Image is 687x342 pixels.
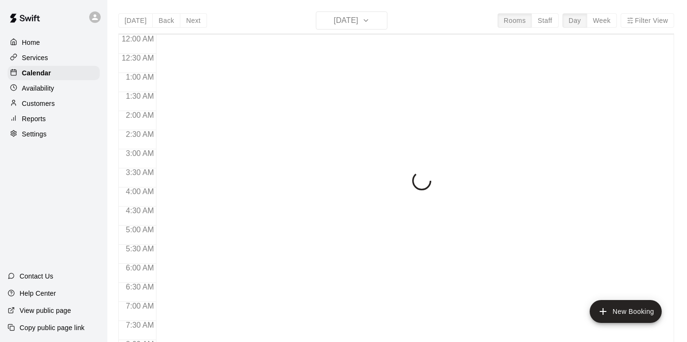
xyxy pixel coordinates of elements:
[124,321,156,329] span: 7:30 AM
[22,129,47,139] p: Settings
[124,226,156,234] span: 5:00 AM
[8,112,100,126] a: Reports
[124,302,156,310] span: 7:00 AM
[124,73,156,81] span: 1:00 AM
[8,51,100,65] a: Services
[22,99,55,108] p: Customers
[8,35,100,50] a: Home
[22,114,46,124] p: Reports
[20,271,53,281] p: Contact Us
[124,207,156,215] span: 4:30 AM
[124,283,156,291] span: 6:30 AM
[124,92,156,100] span: 1:30 AM
[8,96,100,111] a: Customers
[20,289,56,298] p: Help Center
[124,149,156,157] span: 3:00 AM
[20,306,71,315] p: View public page
[124,168,156,176] span: 3:30 AM
[124,245,156,253] span: 5:30 AM
[22,38,40,47] p: Home
[20,323,84,332] p: Copy public page link
[22,83,54,93] p: Availability
[8,81,100,95] a: Availability
[119,35,156,43] span: 12:00 AM
[124,111,156,119] span: 2:00 AM
[8,127,100,141] a: Settings
[119,54,156,62] span: 12:30 AM
[8,66,100,80] a: Calendar
[124,187,156,196] span: 4:00 AM
[590,300,662,323] button: add
[124,130,156,138] span: 2:30 AM
[22,53,48,62] p: Services
[22,68,51,78] p: Calendar
[124,264,156,272] span: 6:00 AM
